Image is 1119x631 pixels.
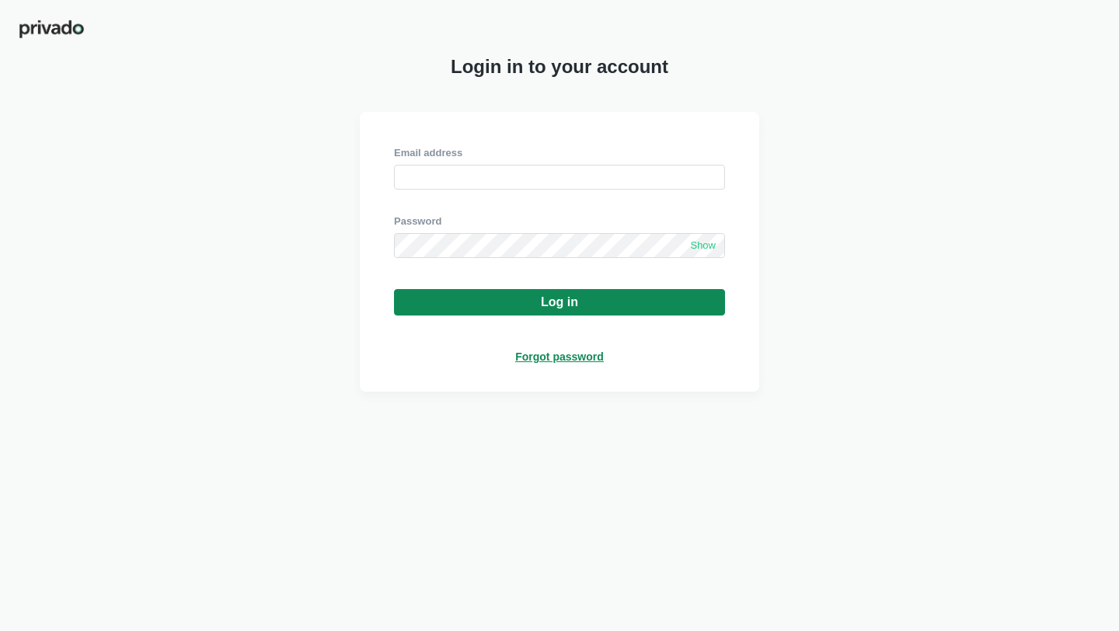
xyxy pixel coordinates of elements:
img: privado-logo [19,19,85,40]
div: Log in [541,295,578,309]
div: Email address [394,146,725,160]
span: Show [690,239,716,253]
a: Forgot password [515,350,604,364]
button: Log in [394,289,725,315]
div: Password [394,214,725,228]
span: Login in to your account [451,56,668,78]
